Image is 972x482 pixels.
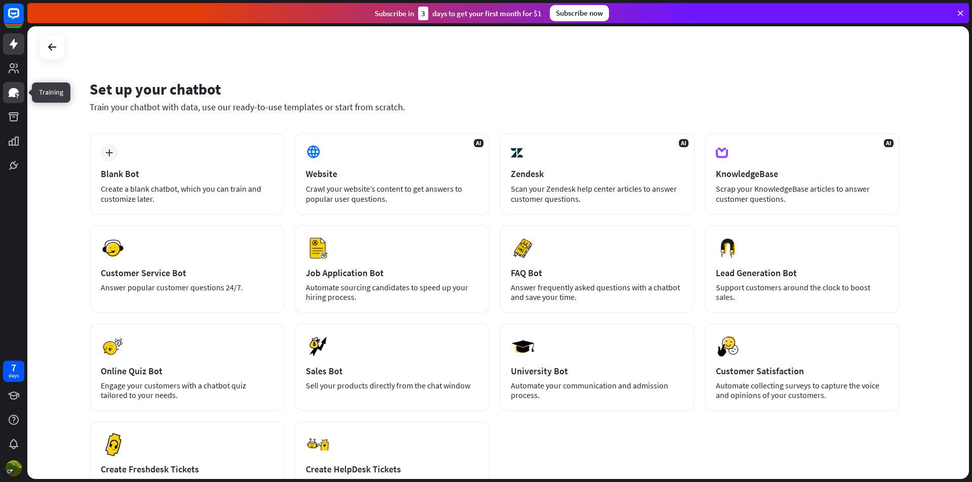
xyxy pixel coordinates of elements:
div: Answer frequently asked questions with a chatbot and save your time. [511,283,683,302]
i: plus [105,149,113,156]
div: Answer popular customer questions 24/7. [101,283,273,292]
div: Customer Service Bot [101,267,273,279]
div: Automate your communication and admission process. [511,381,683,400]
div: Crawl your website’s content to get answers to popular user questions. [306,184,478,204]
div: Sales Bot [306,365,478,377]
div: Subscribe now [550,5,609,21]
span: AI [679,139,688,147]
div: Set up your chatbot [90,79,900,99]
div: Create Freshdesk Tickets [101,463,273,475]
div: Job Application Bot [306,267,478,279]
div: Automate collecting surveys to capture the voice and opinions of your customers. [716,381,888,400]
div: Scrap your KnowledgeBase articles to answer customer questions. [716,184,888,204]
div: KnowledgeBase [716,168,888,180]
div: Scan your Zendesk help center articles to answer customer questions. [511,184,683,204]
div: Sell your products directly from the chat window [306,381,478,390]
a: 7 days [3,361,24,382]
div: 7 [11,363,16,372]
div: Lead Generation Bot [716,267,888,279]
div: Website [306,168,478,180]
div: Engage your customers with a chatbot quiz tailored to your needs. [101,381,273,400]
div: Create HelpDesk Tickets [306,463,478,475]
span: AI [884,139,894,147]
div: Online Quiz Bot [101,365,273,377]
div: 3 [418,7,428,20]
div: University Bot [511,365,683,377]
div: Support customers around the clock to boost sales. [716,283,888,302]
div: Train your chatbot with data, use our ready-to-use templates or start from scratch. [90,101,900,113]
div: Create a blank chatbot, which you can train and customize later. [101,184,273,204]
div: Subscribe in days to get your first month for $1 [375,7,542,20]
div: Automate sourcing candidates to speed up your hiring process. [306,283,478,302]
div: Blank Bot [101,168,273,180]
div: FAQ Bot [511,267,683,279]
div: Customer Satisfaction [716,365,888,377]
div: Zendesk [511,168,683,180]
div: days [9,372,19,379]
span: AI [474,139,483,147]
button: Open LiveChat chat widget [8,4,38,34]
